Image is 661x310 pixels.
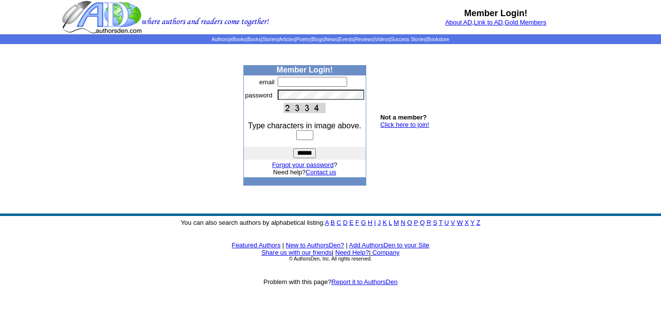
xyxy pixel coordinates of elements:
[464,8,527,18] b: Member Login!
[339,37,354,42] a: Events
[245,92,273,99] font: password
[426,219,431,226] a: R
[272,161,334,168] a: Forgot your password
[346,241,347,249] font: |
[457,219,463,226] a: W
[279,37,295,42] a: Articles
[407,219,412,226] a: O
[465,219,469,226] a: X
[335,249,369,256] a: Need Help?
[262,37,278,42] a: Stories
[212,37,449,42] span: | | | | | | | | | | | |
[445,219,449,226] a: U
[505,19,546,26] a: Gold Members
[325,37,337,42] a: News
[394,219,399,226] a: M
[368,219,372,226] a: H
[374,219,376,226] a: I
[474,19,503,26] a: Link to AD
[445,19,546,26] font: , ,
[232,241,281,249] a: Featured Authors
[391,37,426,42] a: Success Stories
[283,103,326,113] img: This Is CAPTCHA Image
[427,37,449,42] a: Bookstore
[325,219,329,226] a: A
[349,219,354,226] a: E
[248,121,361,130] font: Type characters in image above.
[331,278,398,286] a: Report it to AuthorsDen
[401,219,405,226] a: N
[230,37,246,42] a: eBooks
[330,219,335,226] a: B
[181,219,480,226] font: You can also search authors by alphabetical listing:
[212,37,228,42] a: Authors
[311,37,324,42] a: Blogs
[439,219,443,226] a: T
[372,249,400,256] a: Company
[355,37,374,42] a: Reviews
[286,241,344,249] a: New to AuthorsDen?
[380,114,427,121] b: Not a member?
[277,66,333,74] b: Member Login!
[380,121,429,128] a: Click here to join!
[451,219,455,226] a: V
[414,219,418,226] a: P
[389,219,392,226] a: L
[283,241,284,249] font: |
[289,256,372,262] font: © AuthorsDen, Inc. All rights reserved.
[361,219,366,226] a: G
[296,37,310,42] a: Poetry
[445,19,472,26] a: About AD
[336,219,341,226] a: C
[260,78,275,86] font: email
[433,219,437,226] a: S
[332,249,333,256] font: |
[375,37,389,42] a: Videos
[261,249,332,256] a: Share us with our friends
[247,37,261,42] a: Books
[273,168,336,176] font: Need help?
[476,219,480,226] a: Z
[378,219,381,226] a: J
[471,219,474,226] a: Y
[263,278,398,286] font: Problem with this page?
[355,219,359,226] a: F
[420,219,425,226] a: Q
[343,219,347,226] a: D
[382,219,387,226] a: K
[272,161,337,168] font: ?
[306,168,336,176] a: Contact us
[369,249,400,256] font: |
[349,241,429,249] a: Add AuthorsDen to your Site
